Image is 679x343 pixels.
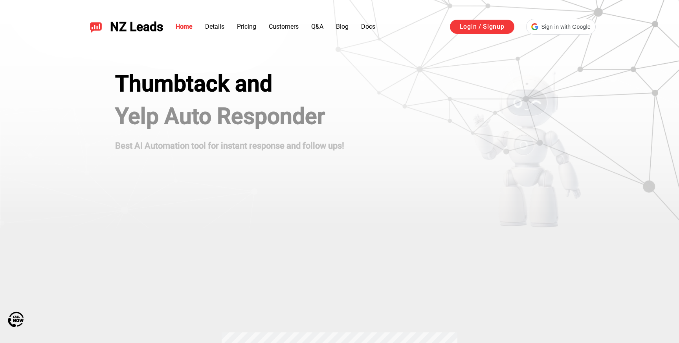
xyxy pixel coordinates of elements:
a: Customers [269,23,299,30]
img: Call Now [8,312,24,327]
a: Login / Signup [450,20,514,34]
img: yelp bot [472,71,582,228]
img: NZ Leads logo [90,20,102,33]
span: Sign in with Google [541,23,591,31]
div: Sign in with Google [526,19,596,35]
a: Home [176,23,193,30]
a: Pricing [237,23,256,30]
strong: Best AI Automation tool for instant response and follow ups! [115,141,344,151]
div: Thumbtack and [115,71,344,97]
a: Docs [361,23,375,30]
a: Details [205,23,224,30]
a: Blog [336,23,349,30]
a: Q&A [311,23,323,30]
h1: Yelp Auto Responder [115,103,344,129]
span: NZ Leads [110,20,163,34]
